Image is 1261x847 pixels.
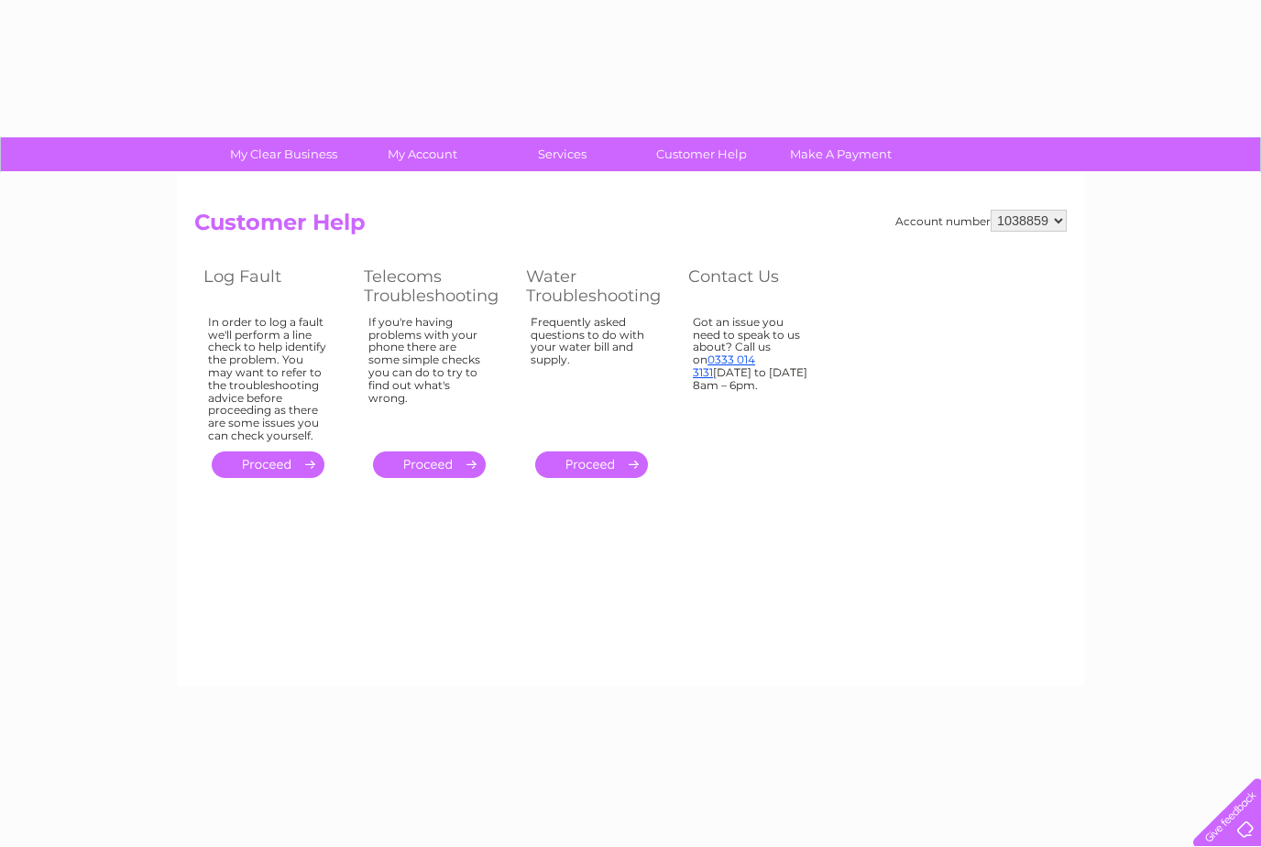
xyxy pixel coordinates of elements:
a: . [535,451,648,478]
a: . [212,451,324,478]
a: Make A Payment [765,137,916,171]
a: My Account [347,137,499,171]
div: Account number [895,210,1067,232]
th: Water Troubleshooting [517,262,679,310]
a: . [373,451,486,478]
th: Telecoms Troubleshooting [355,262,517,310]
a: Services [487,137,638,171]
a: 0333 014 3131 [693,353,755,379]
th: Contact Us [679,262,839,310]
div: Frequently asked questions to do with your water bill and supply. [531,316,652,435]
div: Got an issue you need to speak to us about? Call us on [DATE] to [DATE] 8am – 6pm. [693,316,812,435]
div: In order to log a fault we'll perform a line check to help identify the problem. You may want to ... [208,316,327,442]
a: My Clear Business [208,137,359,171]
th: Log Fault [194,262,355,310]
div: If you're having problems with your phone there are some simple checks you can do to try to find ... [368,316,489,435]
h2: Customer Help [194,210,1067,244]
a: Customer Help [626,137,777,171]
